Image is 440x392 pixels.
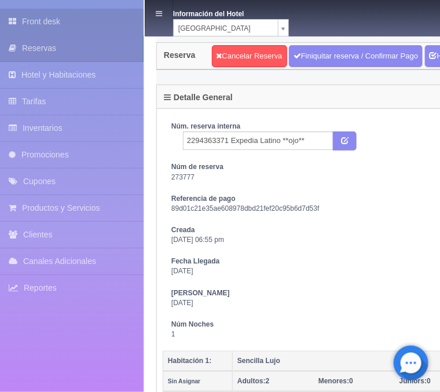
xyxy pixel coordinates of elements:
dt: Información del Hotel [173,6,266,19]
a: Cancelar Reserva [212,45,287,67]
a: Finiquitar reserva / Confirmar Pago [289,45,423,67]
h4: Detalle General [164,93,233,102]
strong: Juniors: [399,377,427,385]
span: 0 [399,377,431,385]
strong: Menores: [318,377,349,385]
a: [GEOGRAPHIC_DATA] [173,19,289,36]
h4: Reserva [164,51,196,60]
b: Habitación 1: [168,357,211,365]
small: Sin Asignar [168,378,200,384]
strong: Adultos: [237,377,266,385]
span: 0 [318,377,353,385]
span: 2 [237,377,269,385]
span: [GEOGRAPHIC_DATA] [178,20,273,37]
